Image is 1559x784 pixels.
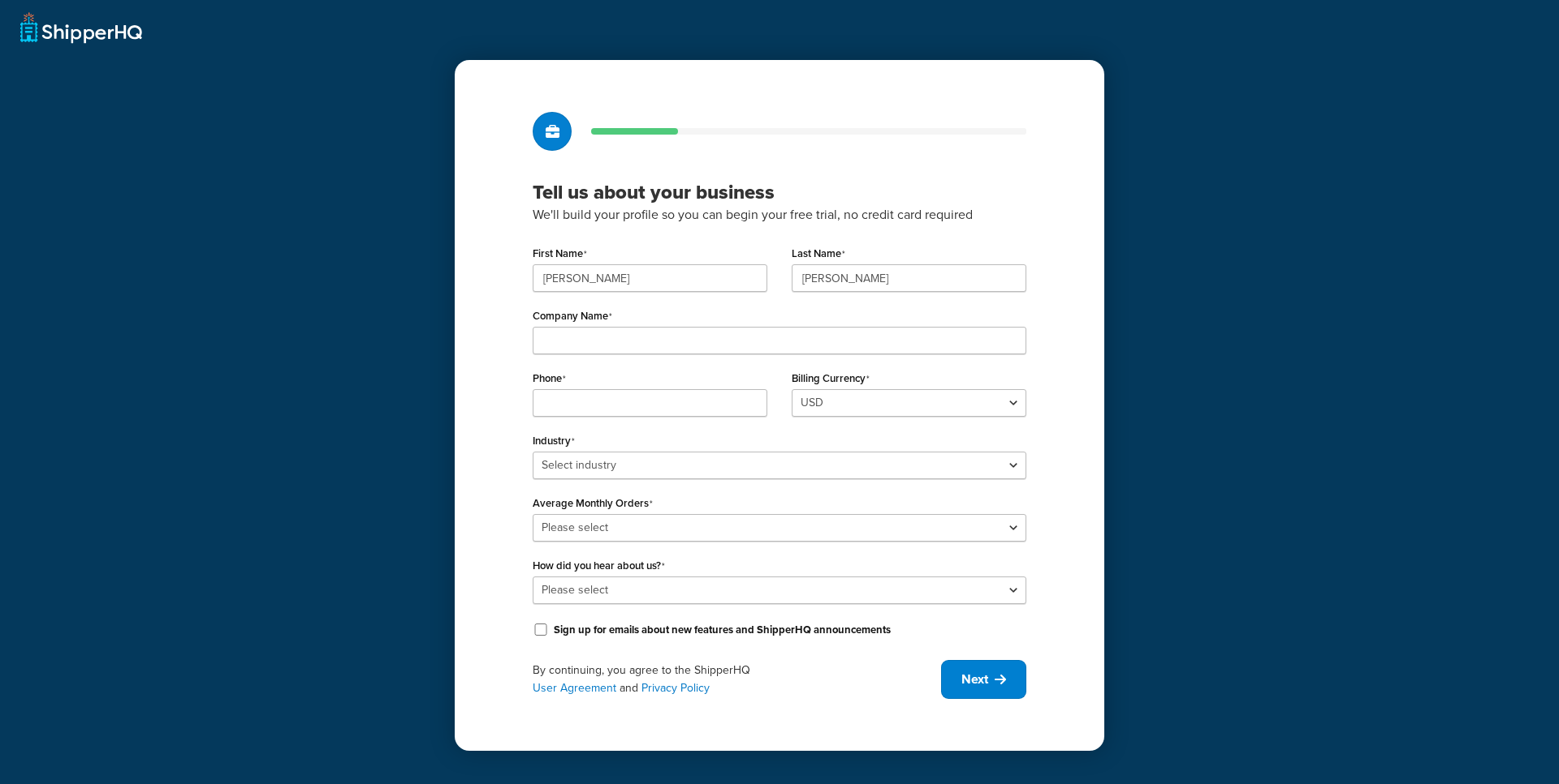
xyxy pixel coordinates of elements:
[792,247,845,260] label: Last Name
[533,559,665,572] label: How did you hear about us?
[554,623,891,637] label: Sign up for emails about new features and ShipperHQ announcements
[533,372,566,385] label: Phone
[792,372,870,385] label: Billing Currency
[533,435,575,448] label: Industry
[533,679,616,696] a: User Agreement
[961,670,988,688] span: Next
[533,180,1026,204] h3: Tell us about your business
[641,679,710,696] a: Privacy Policy
[533,662,941,697] div: By continuing, you agree to the ShipperHQ and
[533,497,653,510] label: Average Monthly Orders
[941,660,1026,699] button: Next
[533,310,612,323] label: Company Name
[533,247,587,260] label: First Name
[533,204,1026,225] p: We'll build your profile so you can begin your free trial, no credit card required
